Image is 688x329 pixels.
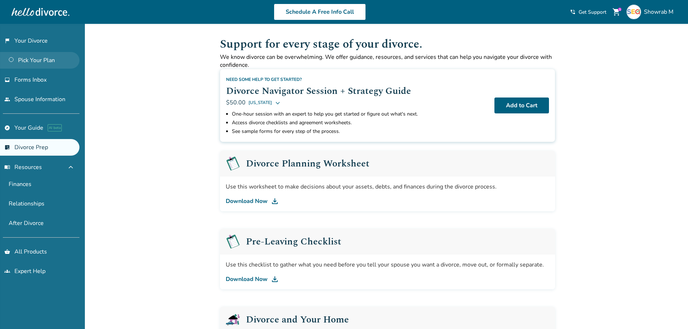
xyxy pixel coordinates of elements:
[618,8,622,11] div: 1
[232,118,489,127] li: Access divorce checklists and agreement worksheets.
[226,84,489,98] h2: Divorce Navigator Session + Strategy Guide
[226,312,240,327] img: Divorce and Your Home
[12,12,17,17] img: logo_orange.svg
[246,315,349,324] h2: Divorce and Your Home
[4,96,10,102] span: people
[226,156,240,171] img: Pre-Leaving Checklist
[20,12,35,17] div: v 4.0.25
[271,197,279,205] img: DL
[570,9,606,16] a: phone_in_talkGet Support
[66,163,75,172] span: expand_less
[4,77,10,83] span: inbox
[246,159,369,168] h2: Divorce Planning Worksheet
[226,77,302,82] span: Need some help to get started?
[246,237,341,246] h2: Pre-Leaving Checklist
[29,43,65,47] div: Domain Overview
[579,9,606,16] span: Get Support
[81,43,119,47] div: Keywords by Traffic
[226,182,549,191] div: Use this worksheet to make decisions about your assets, debts, and finances during the divorce pr...
[4,163,42,171] span: Resources
[4,144,10,150] span: list_alt_check
[4,268,10,274] span: groups
[73,42,79,48] img: tab_keywords_by_traffic_grey.svg
[226,275,549,283] a: Download Now
[4,125,10,131] span: explore
[48,124,62,131] span: AI beta
[271,275,279,283] img: DL
[220,35,555,53] h1: Support for every stage of your divorce.
[248,98,272,107] span: [US_STATE]
[4,164,10,170] span: menu_book
[248,98,281,107] button: [US_STATE]
[226,197,549,205] a: Download Now
[14,76,47,84] span: Forms Inbox
[12,19,17,25] img: website_grey.svg
[612,8,621,16] span: shopping_cart
[274,4,366,20] a: Schedule A Free Info Call
[226,260,549,269] div: Use this checklist to gather what you need before you tell your spouse you want a divorce, move o...
[494,98,549,113] button: Add to Cart
[4,38,10,44] span: flag_2
[644,8,676,16] span: Showrab M
[652,294,688,329] iframe: Chat Widget
[232,127,489,136] li: See sample forms for every step of the process.
[4,249,10,255] span: shopping_basket
[19,19,79,25] div: Domain: [DOMAIN_NAME]
[220,53,555,69] p: We know divorce can be overwhelming. We offer guidance, resources, and services that can help you...
[232,110,489,118] li: One-hour session with an expert to help you get started or figure out what's next.
[21,42,27,48] img: tab_domain_overview_orange.svg
[226,99,246,107] span: $50.00
[570,9,576,15] span: phone_in_talk
[226,234,240,249] img: Pre-Leaving Checklist
[627,5,641,19] img: SEO Team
